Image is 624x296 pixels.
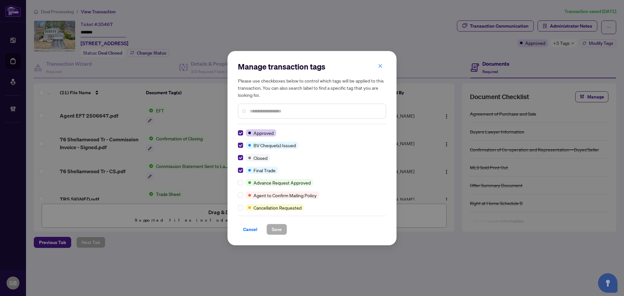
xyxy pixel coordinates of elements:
[238,77,386,98] h5: Please use checkboxes below to control which tags will be applied to this transaction. You can al...
[253,154,267,161] span: Closed
[238,224,263,235] button: Cancel
[598,273,617,293] button: Open asap
[266,224,287,235] button: Save
[238,61,386,72] h2: Manage transaction tags
[253,142,296,149] span: BV Cheque(s) Issued
[253,204,302,211] span: Cancellation Requested
[253,167,276,174] span: Final Trade
[243,224,257,235] span: Cancel
[378,64,383,68] span: close
[253,179,311,186] span: Advance Request Approved
[253,129,274,136] span: Approved
[253,192,317,199] span: Agent to Confirm Mailing Policy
